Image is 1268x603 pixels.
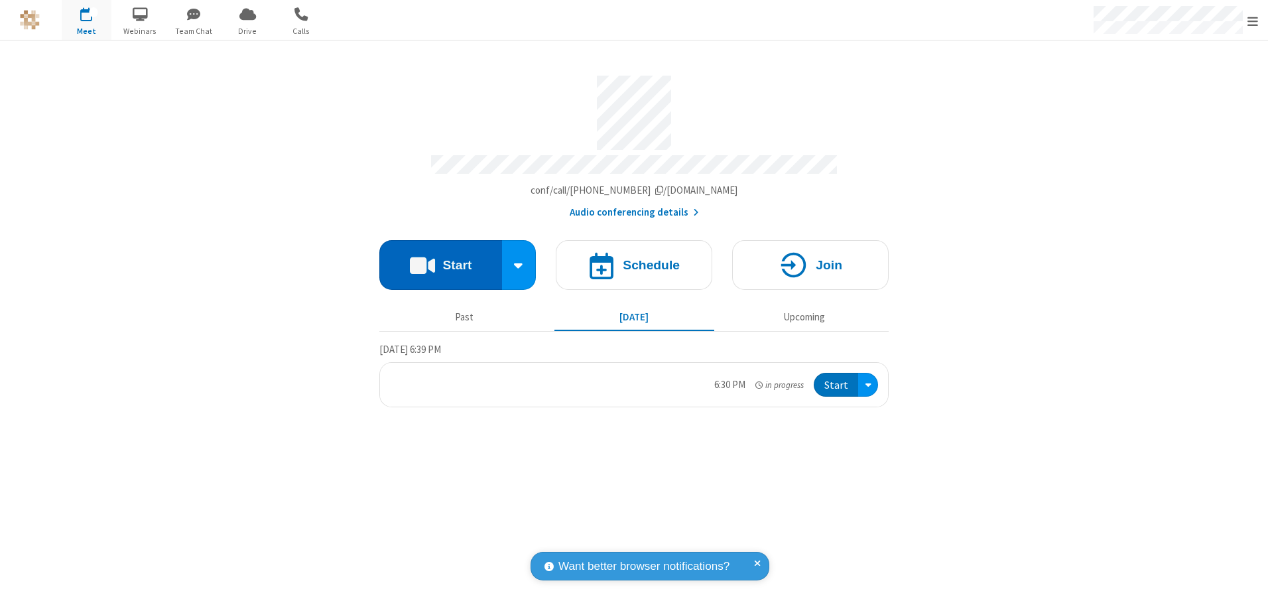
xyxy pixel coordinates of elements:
[277,25,326,37] span: Calls
[223,25,273,37] span: Drive
[755,379,804,391] em: in progress
[570,205,699,220] button: Audio conferencing details
[816,259,842,271] h4: Join
[90,7,98,17] div: 1
[554,304,714,330] button: [DATE]
[502,240,537,290] div: Start conference options
[724,304,884,330] button: Upcoming
[379,342,889,408] section: Today's Meetings
[531,183,738,198] button: Copy my meeting room linkCopy my meeting room link
[531,184,738,196] span: Copy my meeting room link
[442,259,472,271] h4: Start
[379,66,889,220] section: Account details
[379,240,502,290] button: Start
[385,304,544,330] button: Past
[558,558,729,575] span: Want better browser notifications?
[814,373,858,397] button: Start
[169,25,219,37] span: Team Chat
[556,240,712,290] button: Schedule
[714,377,745,393] div: 6:30 PM
[62,25,111,37] span: Meet
[623,259,680,271] h4: Schedule
[379,343,441,356] span: [DATE] 6:39 PM
[858,373,878,397] div: Open menu
[115,25,165,37] span: Webinars
[20,10,40,30] img: QA Selenium DO NOT DELETE OR CHANGE
[732,240,889,290] button: Join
